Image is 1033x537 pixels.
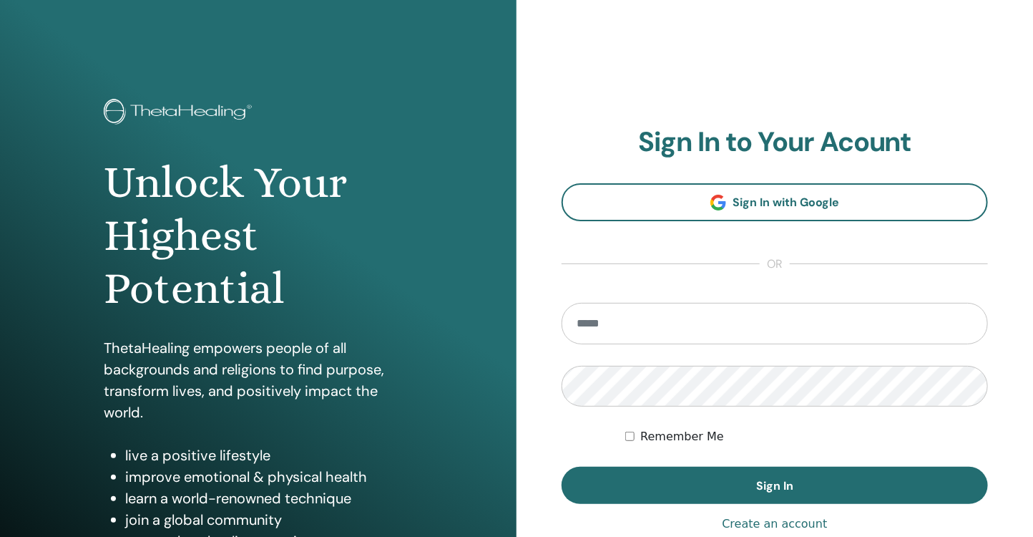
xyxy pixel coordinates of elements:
h1: Unlock Your Highest Potential [104,156,412,316]
a: Sign In with Google [562,183,988,221]
li: improve emotional & physical health [125,466,412,488]
div: Keep me authenticated indefinitely or until I manually logout [625,428,988,445]
p: ThetaHealing empowers people of all backgrounds and religions to find purpose, transform lives, a... [104,337,412,423]
li: join a global community [125,509,412,531]
li: live a positive lifestyle [125,445,412,466]
h2: Sign In to Your Acount [562,126,988,159]
span: or [760,256,790,273]
li: learn a world-renowned technique [125,488,412,509]
button: Sign In [562,467,988,504]
span: Sign In with Google [733,195,840,210]
a: Create an account [722,516,827,533]
span: Sign In [756,478,793,493]
label: Remember Me [640,428,724,445]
